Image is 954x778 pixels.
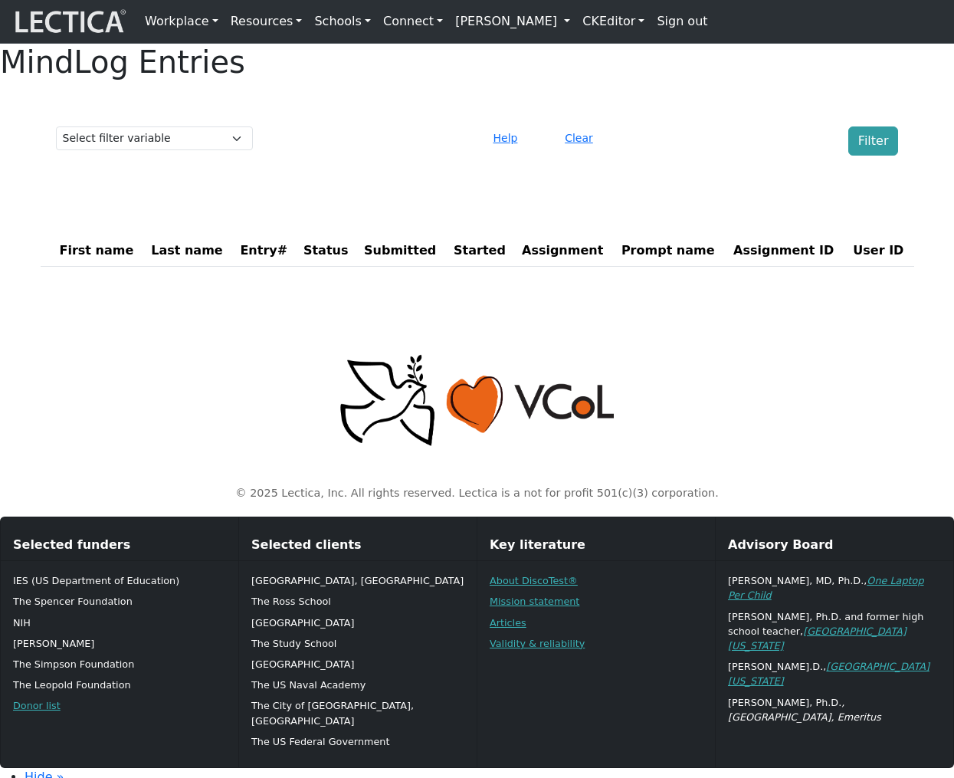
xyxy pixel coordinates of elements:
a: Donor list [13,700,61,711]
a: Validity & reliability [490,638,585,649]
p: [GEOGRAPHIC_DATA] [251,657,464,671]
p: [GEOGRAPHIC_DATA] [251,616,464,630]
a: [GEOGRAPHIC_DATA][US_STATE] [728,625,906,652]
a: Schools [308,6,377,37]
th: Prompt name [615,235,727,267]
em: , [GEOGRAPHIC_DATA], Emeritus [728,697,881,723]
th: Last name [145,235,234,267]
p: [PERSON_NAME], MD, Ph.D., [728,573,941,602]
th: Assignment [516,235,615,267]
p: The Spencer Foundation [13,594,226,609]
p: The US Naval Academy [251,678,464,692]
a: CKEditor [576,6,651,37]
p: [PERSON_NAME] [13,636,226,651]
div: Selected funders [1,530,238,561]
a: One Laptop Per Child [728,575,924,601]
div: Key literature [477,530,715,561]
a: Help [487,130,525,145]
p: [PERSON_NAME], Ph.D. and former high school teacher, [728,609,941,654]
a: Sign out [651,6,713,37]
p: The Simpson Foundation [13,657,226,671]
p: © 2025 Lectica, Inc. All rights reserved. Lectica is a not for profit 501(c)(3) corporation. [50,485,905,502]
th: Assignment ID [727,235,847,267]
a: [PERSON_NAME] [449,6,576,37]
p: The Study School [251,636,464,651]
th: User ID [847,235,913,267]
p: IES (US Department of Education) [13,573,226,588]
img: lecticalive [11,7,126,36]
p: [PERSON_NAME].D., [728,659,941,688]
th: Status [297,235,358,267]
a: Mission statement [490,596,579,607]
img: Peace, love, VCoL [336,353,618,448]
p: [PERSON_NAME], Ph.D. [728,695,941,724]
button: Filter [848,126,899,156]
p: NIH [13,616,226,630]
a: About DiscoTest® [490,575,578,586]
a: Workplace [139,6,225,37]
a: Articles [490,617,526,629]
a: [GEOGRAPHIC_DATA][US_STATE] [728,661,929,687]
th: Submitted [358,235,447,267]
th: Started [447,235,516,267]
p: The US Federal Government [251,734,464,749]
th: Entry# [234,235,297,267]
th: First name [53,235,145,267]
p: The Ross School [251,594,464,609]
p: The City of [GEOGRAPHIC_DATA], [GEOGRAPHIC_DATA] [251,698,464,727]
button: Help [487,126,525,150]
p: [GEOGRAPHIC_DATA], [GEOGRAPHIC_DATA] [251,573,464,588]
a: Connect [377,6,449,37]
div: Advisory Board [716,530,953,561]
div: Selected clients [239,530,477,561]
a: Resources [225,6,309,37]
p: The Leopold Foundation [13,678,226,692]
button: Clear [558,126,600,150]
